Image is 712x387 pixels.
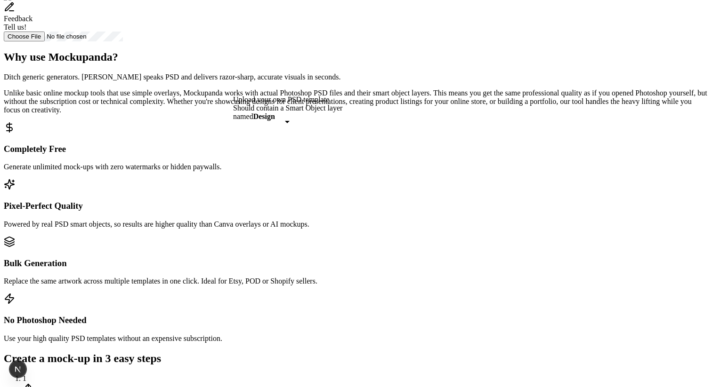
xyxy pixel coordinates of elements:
h2: Why use Mockupanda? [4,51,708,63]
p: Replace the same artwork across multiple templates in one click. Ideal for Etsy, POD or Shopify s... [4,277,708,285]
p: Powered by real PSD smart objects, so results are higher quality than Canva overlays or AI mockups. [4,220,708,229]
p: Use your high quality PSD templates without an expensive subscription. [4,334,708,343]
p: Unlike basic online mockup tools that use simple overlays, Mockupanda works with actual Photoshop... [4,89,708,114]
p: Ditch generic generators. [PERSON_NAME] speaks PSD and delivers razor-sharp, accurate visuals in ... [4,73,708,81]
h3: No Photoshop Needed [4,315,708,325]
div: Tell us! [4,23,708,32]
strong: Design [253,112,275,120]
h3: Bulk Generation [4,258,708,269]
h3: Pixel-Perfect Quality [4,201,708,211]
div: Feedback [4,15,708,23]
span: 1 [23,374,26,382]
div: Upload your own PSD template [233,95,342,104]
h3: Completely Free [4,144,708,154]
div: Should contain a Smart Object layer named [233,104,342,121]
div: Send feedback [4,1,708,32]
p: Generate unlimited mock-ups with zero watermarks or hidden paywalls. [4,163,708,171]
h2: Create a mock-up in 3 easy steps [4,352,708,365]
